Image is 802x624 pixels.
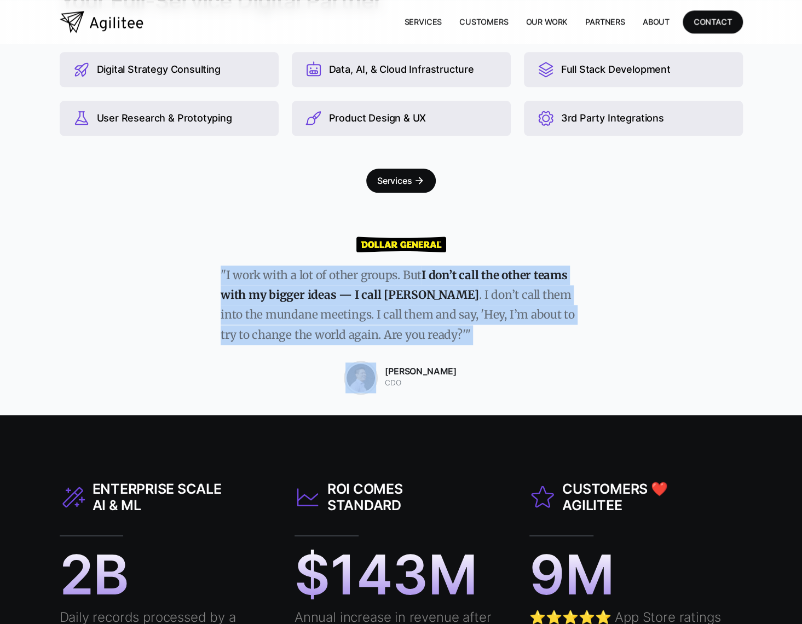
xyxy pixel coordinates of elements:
[694,15,732,28] div: CONTACT
[97,112,232,124] div: User Research & Prototyping
[329,63,474,76] div: Data, AI, & Cloud Infrastructure
[395,10,451,33] a: Services
[97,63,221,76] div: Digital Strategy Consulting
[93,481,224,513] div: ENTERPRISE SCALE AI & ML
[385,377,457,390] div: CDO
[327,481,459,513] div: ROI COMES STANDARD
[366,169,436,193] a: Servicesarrow_forward
[414,175,425,186] div: arrow_forward
[562,481,694,513] div: CUSTOMERS ❤️ AGILITEE
[451,10,517,33] a: Customers
[634,10,678,33] a: About
[561,112,664,124] div: 3rd Party Integrations
[385,366,457,377] strong: [PERSON_NAME]
[561,63,671,76] div: Full Stack Development
[221,268,568,302] strong: I don’t call the other teams with my bigger ideas — I call [PERSON_NAME]
[221,265,581,345] p: "I work with a lot of other groups. But . I don’t call them into the mundane meetings. I call the...
[329,112,426,124] div: Product Design & UX
[295,547,478,602] div: $143M
[529,547,615,602] div: 9M
[60,11,143,33] a: home
[576,10,634,33] a: Partners
[377,173,412,188] div: Services
[60,547,130,602] div: 2B
[517,10,576,33] a: Our Work
[683,10,743,33] a: CONTACT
